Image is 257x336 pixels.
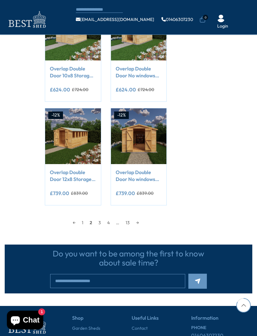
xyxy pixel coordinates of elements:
a: Garden Sheds [72,325,100,332]
a: 13 [123,218,133,227]
span: 2 [87,218,95,227]
a: Overlap Double Door No windows 10x8 Storage Shed [116,65,162,79]
ins: £624.00 [116,87,136,92]
img: User Icon [217,15,225,22]
a: [EMAIL_ADDRESS][DOMAIN_NAME] [76,17,154,22]
a: Login [217,23,228,29]
h6: PHONE [191,325,252,330]
button: Subscribe [188,274,207,289]
h5: Information [191,315,252,326]
a: Overlap Double Door 10x8 Storage Shed [50,65,96,79]
a: 1 [79,218,87,227]
del: £839.00 [71,191,88,195]
h3: Do you want to be among the first to know about sale time? [50,249,207,267]
h5: Shop [72,315,124,326]
del: £724.00 [72,87,88,92]
a: 3 [95,218,104,227]
a: → [133,218,142,227]
img: footer-logo [5,315,49,336]
a: Contact [132,325,148,332]
ins: £624.00 [50,87,70,92]
img: logo [5,9,49,30]
a: ← [70,218,79,227]
span: … [113,218,123,227]
del: £839.00 [137,191,154,195]
del: £724.00 [138,87,154,92]
inbox-online-store-chat: Shopify online store chat [5,311,45,331]
a: Overlap Double Door 12x8 Storage Shed [50,169,96,183]
ins: £739.00 [50,191,69,196]
a: 01406307230 [161,17,193,22]
div: -12% [114,111,129,119]
span: 0 [203,15,208,20]
h5: Useful Links [132,315,183,326]
a: 0 [199,17,206,23]
ins: £739.00 [116,191,135,196]
a: Overlap Double Door No windows 12x8 Storage Shed [116,169,162,183]
a: 4 [104,218,113,227]
div: -12% [48,111,63,119]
